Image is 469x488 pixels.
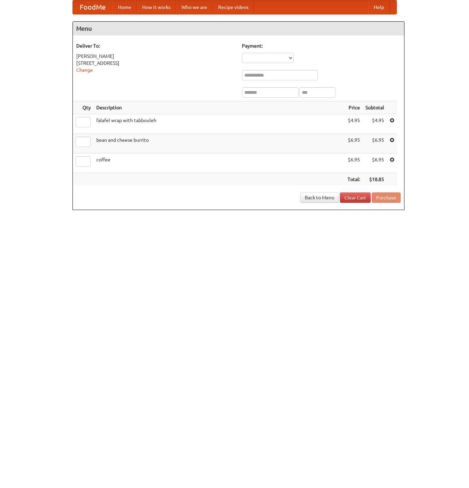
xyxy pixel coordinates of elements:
[73,22,404,36] h4: Menu
[76,67,93,73] a: Change
[73,0,113,14] a: FoodMe
[345,173,363,186] th: Total:
[345,114,363,134] td: $4.95
[363,173,387,186] th: $18.85
[94,114,345,134] td: falafel wrap with tabbouleh
[76,42,235,49] h5: Deliver To:
[76,53,235,60] div: [PERSON_NAME]
[345,153,363,173] td: $6.95
[368,0,390,14] a: Help
[363,114,387,134] td: $4.95
[94,101,345,114] th: Description
[213,0,254,14] a: Recipe videos
[137,0,176,14] a: How it works
[363,153,387,173] td: $6.95
[242,42,401,49] h5: Payment:
[94,134,345,153] td: bean and cheese burrito
[372,192,401,203] button: Purchase
[363,134,387,153] td: $6.95
[176,0,213,14] a: Who we are
[76,60,235,67] div: [STREET_ADDRESS]
[73,101,94,114] th: Qty
[340,192,371,203] a: Clear Cart
[300,192,339,203] a: Back to Menu
[345,101,363,114] th: Price
[363,101,387,114] th: Subtotal
[345,134,363,153] td: $6.95
[113,0,137,14] a: Home
[94,153,345,173] td: coffee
